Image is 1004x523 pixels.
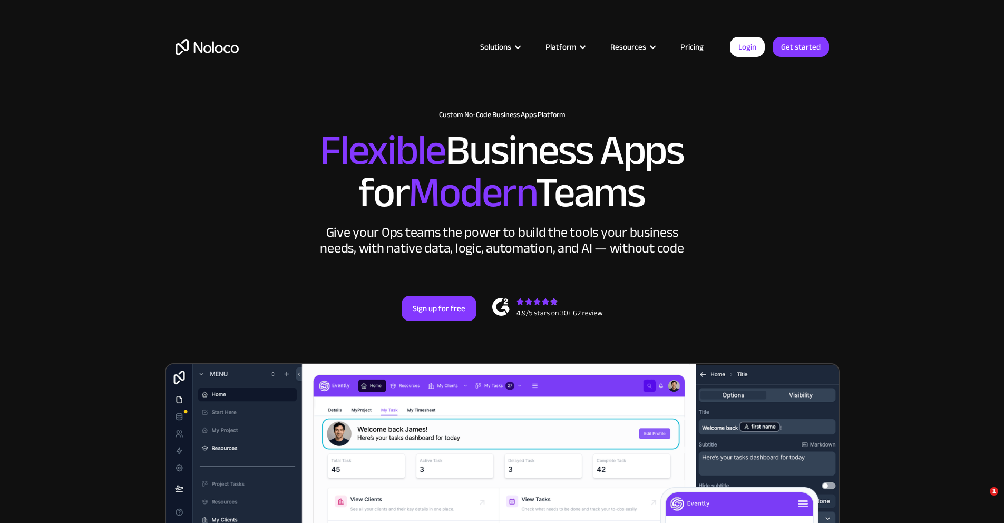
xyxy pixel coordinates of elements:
div: Resources [597,40,667,54]
a: Login [730,37,765,57]
h2: Business Apps for Teams [176,130,829,214]
div: Give your Ops teams the power to build the tools your business needs, with native data, logic, au... [318,225,687,256]
span: Flexible [320,111,445,190]
a: Get started [773,37,829,57]
div: Platform [545,40,576,54]
a: home [176,39,239,55]
iframe: Intercom live chat [968,487,993,512]
span: Modern [408,153,535,232]
div: Platform [532,40,597,54]
div: Resources [610,40,646,54]
h1: Custom No-Code Business Apps Platform [176,111,829,119]
a: Sign up for free [402,296,476,321]
div: Solutions [467,40,532,54]
a: Pricing [667,40,717,54]
div: Solutions [480,40,511,54]
span: 1 [990,487,998,496]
